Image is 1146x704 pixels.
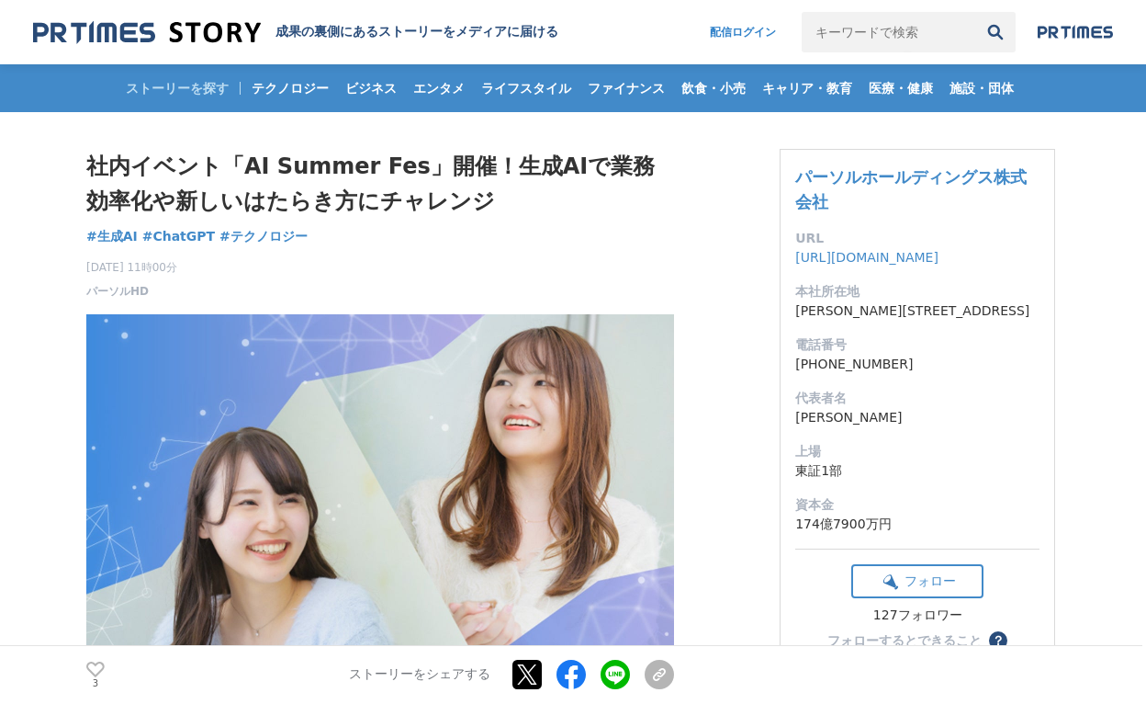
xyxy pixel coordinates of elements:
button: ？ [989,631,1007,650]
span: ファイナンス [580,80,672,97]
a: パーソルHD [86,283,149,300]
dt: 本社所在地 [795,282,1039,301]
dt: 電話番号 [795,335,1039,355]
img: 成果の裏側にあるストーリーをメディアに届ける [33,20,261,45]
h2: 成果の裏側にあるストーリーをメディアに届ける [275,24,558,40]
a: パーソルホールディングス株式会社 [795,167,1027,211]
dt: 資本金 [795,495,1039,515]
span: ビジネス [338,80,404,97]
a: 医療・健康 [861,64,940,112]
div: フォローするとできること [827,634,982,647]
p: 3 [86,679,105,688]
span: キャリア・教育 [755,80,859,97]
a: ライフスタイル [474,64,579,112]
a: #生成AI [86,227,138,246]
a: エンタメ [406,64,472,112]
a: キャリア・教育 [755,64,859,112]
dt: 代表者名 [795,389,1039,408]
span: #ChatGPT [142,228,215,244]
span: 施設・団体 [942,80,1021,97]
button: 検索 [975,12,1016,52]
a: 成果の裏側にあるストーリーをメディアに届ける 成果の裏側にあるストーリーをメディアに届ける [33,20,558,45]
dd: 東証1部 [795,461,1039,481]
span: ライフスタイル [474,80,579,97]
a: ビジネス [338,64,404,112]
span: #生成AI [86,228,138,244]
img: prtimes [1038,25,1113,40]
p: ストーリーをシェアする [349,667,490,684]
dd: [PERSON_NAME][STREET_ADDRESS] [795,301,1039,321]
dd: [PERSON_NAME] [795,408,1039,427]
button: フォロー [851,564,983,598]
h1: 社内イベント「AI Summer Fes」開催！生成AIで業務効率化や新しいはたらき方にチャレンジ [86,149,674,220]
span: ？ [992,634,1005,647]
input: キーワードで検索 [802,12,975,52]
a: #テクノロジー [219,227,308,246]
span: #テクノロジー [219,228,308,244]
span: 医療・健康 [861,80,940,97]
span: エンタメ [406,80,472,97]
dt: 上場 [795,442,1039,461]
span: 飲食・小売 [674,80,753,97]
a: [URL][DOMAIN_NAME] [795,250,938,265]
dt: URL [795,229,1039,248]
span: [DATE] 11時00分 [86,259,177,276]
a: 配信ログイン [691,12,794,52]
dd: [PHONE_NUMBER] [795,355,1039,374]
dd: 174億7900万円 [795,515,1039,534]
div: 127フォロワー [851,607,983,624]
a: #ChatGPT [142,227,215,246]
a: テクノロジー [244,64,336,112]
span: テクノロジー [244,80,336,97]
a: 施設・団体 [942,64,1021,112]
a: 飲食・小売 [674,64,753,112]
a: ファイナンス [580,64,672,112]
